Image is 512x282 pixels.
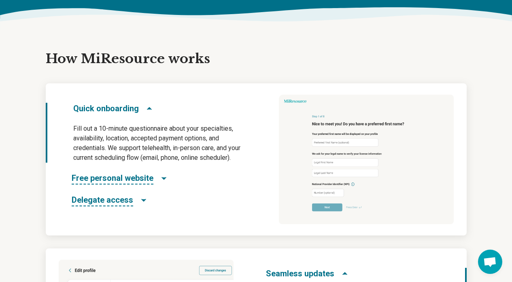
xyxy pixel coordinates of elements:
button: Free personal website [72,172,168,184]
button: Quick onboarding [73,103,153,114]
span: Free personal website [72,172,153,184]
a: Open chat [478,250,502,274]
button: Seamless updates [266,268,349,279]
span: Quick onboarding [73,103,139,114]
p: Fill out a 10-minute questionnaire about your specialties, availability, location, accepted payme... [73,124,246,163]
span: Delegate access [72,194,133,206]
button: Delegate access [72,194,148,206]
span: Seamless updates [266,268,334,279]
h2: How MiResource works [46,51,467,68]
